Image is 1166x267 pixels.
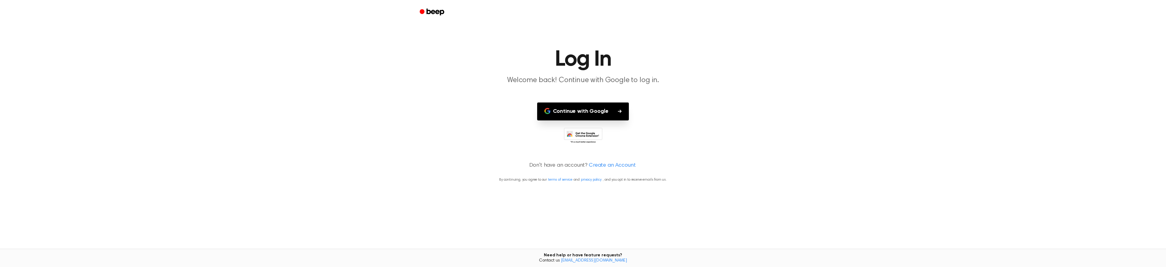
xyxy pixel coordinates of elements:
a: [EMAIL_ADDRESS][DOMAIN_NAME] [561,258,627,263]
a: Beep [415,6,450,18]
button: Continue with Google [537,102,629,120]
a: Create an Account [589,161,636,170]
a: terms of service [548,178,572,182]
h1: Log In [428,49,738,71]
p: Don't have an account? [7,161,1159,170]
span: Contact us [4,258,1162,264]
p: By continuing, you agree to our and , and you opt in to receive emails from us. [7,177,1159,182]
a: privacy policy [581,178,602,182]
p: Welcome back! Continue with Google to log in. [466,75,700,85]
